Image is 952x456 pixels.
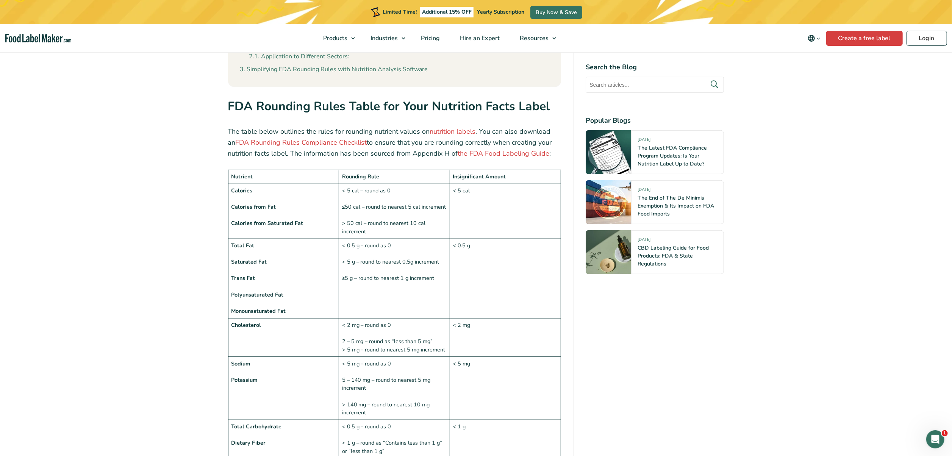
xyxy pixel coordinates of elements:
[638,194,714,217] a: The End of The De Minimis Exemption & Its Impact on FDA Food Imports
[450,24,508,52] a: Hire an Expert
[228,126,561,159] p: The table below outlines the rules for rounding nutrient values on . You can also download an to ...
[231,307,286,315] strong: Monounsaturated Fat
[450,239,561,318] td: < 0.5 g
[450,318,561,357] td: < 2 mg
[231,274,255,282] strong: Trans Fat
[638,244,709,267] a: CBD Labeling Guide for Food Products: FDA & State Regulations
[586,116,724,126] h4: Popular Blogs
[321,34,348,42] span: Products
[368,34,399,42] span: Industries
[420,7,474,17] span: Additional 15% OFF
[231,423,281,430] strong: Total Carbohydrate
[510,24,560,52] a: Resources
[231,360,250,367] strong: Sodium
[907,31,947,46] a: Login
[231,439,266,447] strong: Dietary Fiber
[517,34,549,42] span: Resources
[638,137,650,145] span: [DATE]
[231,187,252,194] strong: Calories
[231,258,267,265] strong: Saturated Fat
[926,430,944,448] iframe: Intercom live chat
[477,8,524,16] span: Yearly Subscription
[450,357,561,420] td: < 5 mg
[430,127,476,136] a: nutrition labels
[231,203,276,211] strong: Calories from Fat
[638,144,707,167] a: The Latest FDA Compliance Program Updates: Is Your Nutrition Label Up to Date?
[240,65,428,75] a: Simplifying FDA Rounding Rules with Nutrition Analysis Software
[339,318,450,357] td: < 2 mg – round as 0 2 – 5 mg – round as “less than 5 mg” > 5 mg – round to nearest 5 mg increment
[826,31,903,46] a: Create a free label
[231,376,258,384] strong: Potassium
[419,34,441,42] span: Pricing
[339,357,450,420] td: < 5 mg – round as 0 5 – 140 mg – round to nearest 5 mg increment > 140 mg – round to nearest 10 m...
[249,52,349,62] a: Application to Different Sectors:
[342,173,380,180] strong: Rounding Rule
[361,24,409,52] a: Industries
[586,77,724,93] input: Search articles...
[339,184,450,239] td: < 5 cal – round as 0 ≤50 cal – round to nearest 5 cal increment > 50 cal – round to nearest 10 ca...
[231,321,261,329] strong: Cholesterol
[228,98,550,114] strong: FDA Rounding Rules Table for Your Nutrition Facts Label
[530,6,582,19] a: Buy Now & Save
[339,239,450,318] td: < 0.5 g – round as 0 < 5 g – round to nearest 0.5g increment ≥5 g – round to nearest 1 g increment
[236,138,367,147] a: FDA Rounding Rules Compliance Checklist
[231,173,253,180] strong: Nutrient
[942,430,948,436] span: 1
[450,184,561,239] td: < 5 cal
[586,62,724,72] h4: Search the Blog
[383,8,417,16] span: Limited Time!
[411,24,448,52] a: Pricing
[638,187,650,195] span: [DATE]
[458,149,550,158] a: the FDA Food Labeling Guide
[5,34,71,43] a: Food Label Maker homepage
[231,219,303,227] strong: Calories from Saturated Fat
[453,173,506,180] strong: Insignificant Amount
[231,291,283,298] strong: Polyunsaturated Fat
[313,24,359,52] a: Products
[231,242,254,249] strong: Total Fat
[802,31,826,46] button: Change language
[458,34,500,42] span: Hire an Expert
[638,237,650,245] span: [DATE]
